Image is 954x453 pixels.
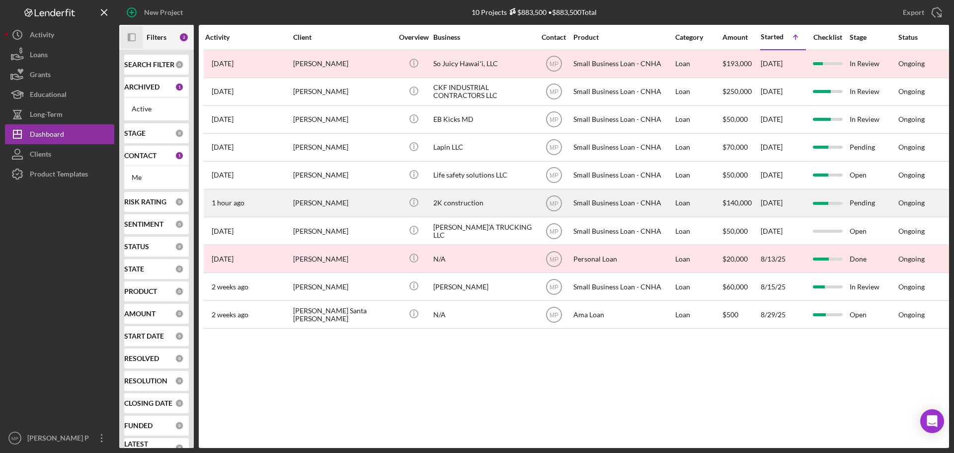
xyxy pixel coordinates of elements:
[30,104,63,127] div: Long-Term
[898,143,925,151] div: Ongoing
[761,162,805,188] div: [DATE]
[675,79,721,105] div: Loan
[722,227,748,235] span: $50,000
[212,115,234,123] time: 2025-08-09 03:32
[573,246,673,272] div: Personal Loan
[124,83,159,91] b: ARCHIVED
[119,2,193,22] button: New Project
[175,444,184,453] div: 0
[850,218,897,244] div: Open
[722,115,748,123] span: $50,000
[175,242,184,251] div: 0
[920,409,944,433] div: Open Intercom Messenger
[124,61,174,69] b: SEARCH FILTER
[175,421,184,430] div: 0
[124,198,166,206] b: RISK RATING
[30,85,67,107] div: Educational
[761,246,805,272] div: 8/13/25
[175,197,184,206] div: 0
[761,190,805,216] div: [DATE]
[675,190,721,216] div: Loan
[124,220,163,228] b: SENTIMENT
[722,171,748,179] span: $50,000
[433,218,533,244] div: [PERSON_NAME]'A TRUCKING LLC
[11,436,18,441] text: MP
[433,134,533,161] div: Lapin LLC
[433,79,533,105] div: CKF INDUSTRIAL CONTRACTORS LLC
[550,172,558,179] text: MP
[293,106,393,133] div: [PERSON_NAME]
[573,273,673,300] div: Small Business Loan - CNHA
[132,105,181,113] div: Active
[722,87,752,95] span: $250,000
[433,106,533,133] div: EB Kicks MD
[212,199,244,207] time: 2025-09-15 23:07
[722,282,748,291] span: $60,000
[850,301,897,328] div: Open
[850,273,897,300] div: In Review
[850,106,897,133] div: In Review
[5,104,114,124] a: Long-Term
[5,45,114,65] button: Loans
[898,33,946,41] div: Status
[175,129,184,138] div: 0
[175,376,184,385] div: 0
[212,60,234,68] time: 2025-05-05 02:16
[850,162,897,188] div: Open
[30,144,51,167] div: Clients
[573,51,673,77] div: Small Business Loan - CNHA
[175,332,184,341] div: 0
[550,89,558,95] text: MP
[124,399,172,407] b: CLOSING DATE
[175,151,184,160] div: 1
[761,79,805,105] div: [DATE]
[175,399,184,408] div: 0
[212,255,234,263] time: 2025-08-12 20:46
[550,61,558,68] text: MP
[675,301,721,328] div: Loan
[550,116,558,123] text: MP
[573,218,673,244] div: Small Business Loan - CNHA
[124,332,164,340] b: START DATE
[293,51,393,77] div: [PERSON_NAME]
[205,33,292,41] div: Activity
[535,33,572,41] div: Contact
[293,301,393,328] div: [PERSON_NAME] Santa [PERSON_NAME]
[675,162,721,188] div: Loan
[761,134,805,161] div: [DATE]
[30,164,88,186] div: Product Templates
[175,83,184,91] div: 1
[898,283,925,291] div: Ongoing
[903,2,924,22] div: Export
[5,428,114,448] button: MP[PERSON_NAME] P
[573,134,673,161] div: Small Business Loan - CNHA
[722,310,738,319] span: $500
[761,33,784,41] div: Started
[550,311,558,318] text: MP
[293,218,393,244] div: [PERSON_NAME]
[144,2,183,22] div: New Project
[550,144,558,151] text: MP
[293,246,393,272] div: [PERSON_NAME]
[293,190,393,216] div: [PERSON_NAME]
[30,25,54,47] div: Activity
[5,144,114,164] button: Clients
[573,33,673,41] div: Product
[212,311,248,319] time: 2025-08-29 20:17
[293,273,393,300] div: [PERSON_NAME]
[573,190,673,216] div: Small Business Loan - CNHA
[30,45,48,67] div: Loans
[722,33,760,41] div: Amount
[761,51,805,77] div: [DATE]
[850,51,897,77] div: In Review
[550,228,558,235] text: MP
[212,88,234,95] time: 2025-09-06 01:34
[293,134,393,161] div: [PERSON_NAME]
[5,124,114,144] button: Dashboard
[806,33,849,41] div: Checklist
[850,33,897,41] div: Stage
[675,106,721,133] div: Loan
[761,301,805,328] div: 8/29/25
